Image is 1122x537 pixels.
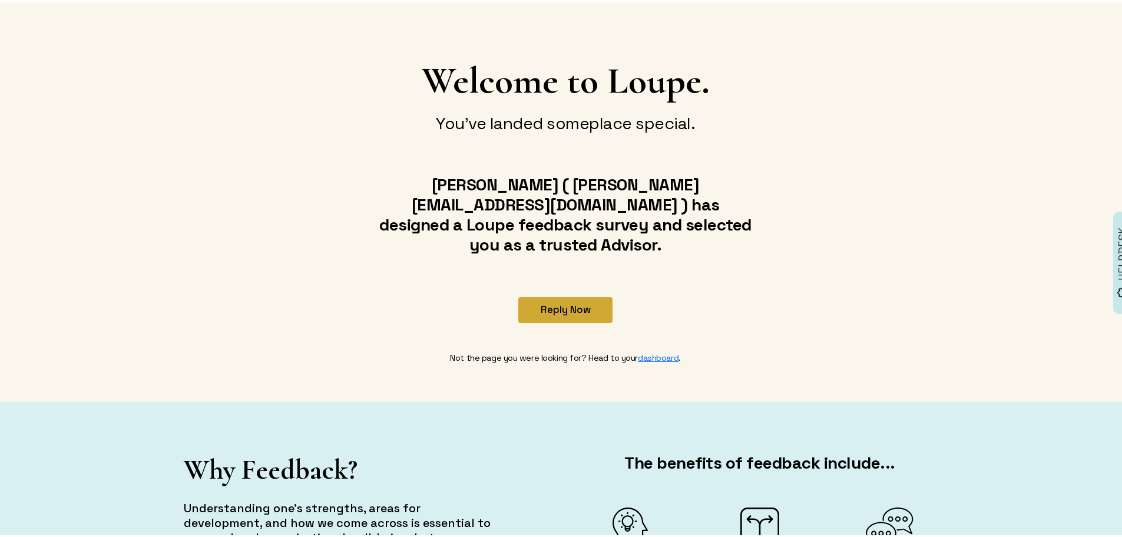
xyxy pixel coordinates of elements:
h2: [PERSON_NAME] ( [PERSON_NAME][EMAIL_ADDRESS][DOMAIN_NAME] ) has designed a Loupe feedback survey ... [378,172,753,252]
div: Not the page you were looking for? Head to your . [443,349,688,362]
button: Reply Now [518,295,613,321]
h2: The benefits of feedback include... [572,450,947,470]
h1: Welcome to Loupe. [378,55,753,101]
a: dashboard [638,350,679,361]
h2: You've landed someplace special. [378,111,753,131]
h1: Why Feedback? [184,450,494,485]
